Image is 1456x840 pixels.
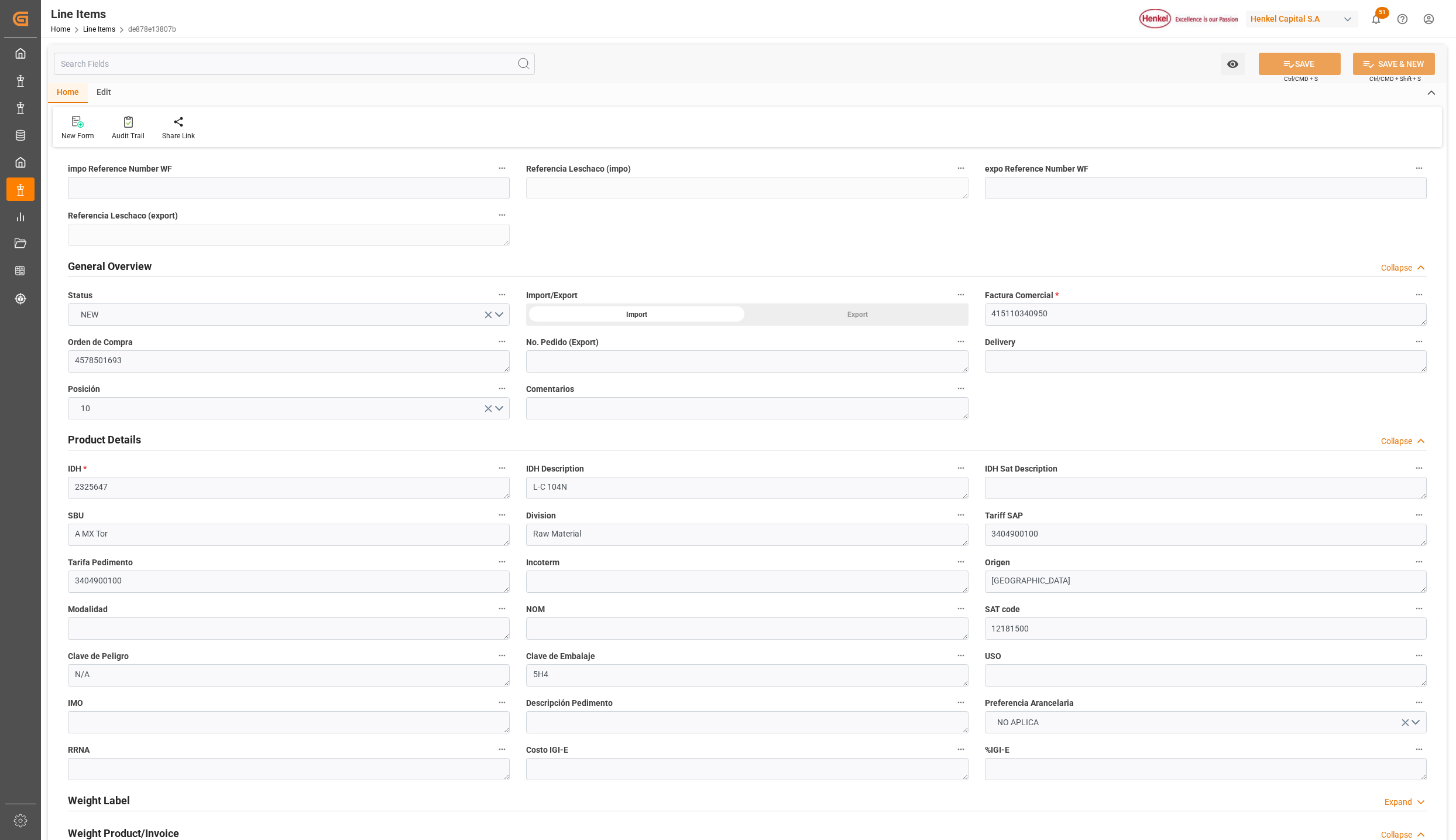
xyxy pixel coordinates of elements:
button: Clave de Embalaje [953,648,969,663]
textarea: Raw Material [526,524,968,546]
button: Costo IGI-E [953,742,969,757]
button: RRNA [495,742,510,757]
button: SAVE & NEW [1353,53,1435,75]
button: SAVE [1259,53,1341,75]
div: Export [747,303,969,326]
span: %IGI-E [985,744,1009,756]
h2: General Overview [68,258,152,274]
a: Line Items [83,25,115,33]
div: Import [526,303,747,326]
span: expo Reference Number WF [985,163,1088,175]
textarea: N/A [68,664,510,687]
div: Line Items [51,5,176,23]
span: Referencia Leschaco (export) [68,210,178,222]
span: 10 [75,402,96,415]
button: open menu [985,711,1427,733]
button: IDH Sat Description [1412,460,1427,476]
button: Factura Comercial * [1412,287,1427,302]
div: Collapse [1381,435,1412,448]
span: impo Reference Number WF [68,163,172,175]
button: NOM [953,601,969,616]
span: NEW [75,309,104,321]
span: 51 [1375,7,1389,19]
span: Status [68,289,92,302]
button: SAT code [1412,601,1427,616]
button: No. Pedido (Export) [953,334,969,349]
span: Delivery [985,336,1015,349]
span: Referencia Leschaco (impo) [526,163,631,175]
button: show 51 new notifications [1363,6,1389,32]
span: Comentarios [526,383,574,395]
span: Clave de Peligro [68,650,129,663]
button: Referencia Leschaco (export) [495,207,510,223]
button: open menu [1221,53,1245,75]
span: No. Pedido (Export) [526,336,599,349]
textarea: 415110340950 [985,303,1427,326]
span: Incoterm [526,556,559,569]
span: Tarifa Pedimento [68,556,133,569]
button: IDH Description [953,460,969,476]
button: expo Reference Number WF [1412,161,1427,176]
span: Posición [68,383,100,395]
span: IDH Sat Description [985,463,1057,475]
span: Origen [985,556,1010,569]
div: Audit Trail [112,131,145,141]
button: Tariff SAP [1412,507,1427,523]
button: Referencia Leschaco (impo) [953,161,969,176]
span: SAT code [985,603,1020,616]
a: Home [51,25,70,33]
textarea: [GEOGRAPHIC_DATA] [985,571,1427,593]
button: open menu [68,397,510,419]
span: Import/Export [526,289,578,302]
input: Search Fields [54,53,535,75]
button: Import/Export [953,287,969,302]
span: Modalidad [68,603,108,616]
div: Home [48,83,88,103]
button: open menu [68,303,510,326]
span: Preferencia Arancelaria [985,697,1074,709]
button: impo Reference Number WF [495,161,510,176]
h2: Weight Label [68,793,130,808]
span: Division [526,510,556,522]
button: Descripción Pedimento [953,695,969,710]
button: Help Center [1389,6,1416,32]
span: IDH Description [526,463,584,475]
button: Preferencia Arancelaria [1412,695,1427,710]
span: IMO [68,697,83,709]
div: New Form [61,131,94,141]
img: Henkel%20logo.jpg_1689854090.jpg [1139,9,1238,29]
button: USO [1412,648,1427,663]
button: Tarifa Pedimento [495,554,510,569]
button: Status [495,287,510,302]
div: Expand [1385,796,1412,808]
span: Ctrl/CMD + S [1284,74,1318,83]
h2: Product Details [68,432,141,448]
span: RRNA [68,744,90,756]
textarea: 4578501693 [68,350,510,373]
span: Descripción Pedimento [526,697,613,709]
div: Edit [88,83,120,103]
textarea: A MX Tor [68,524,510,546]
span: NOM [526,603,545,616]
textarea: 2325647 [68,477,510,499]
button: Comentarios [953,381,969,396]
span: SBU [68,510,84,522]
textarea: 3404900100 [985,524,1427,546]
button: Division [953,507,969,523]
span: Factura Comercial [985,289,1059,302]
button: Modalidad [495,601,510,616]
textarea: 5H4 [526,664,968,687]
div: Share Link [162,131,195,141]
button: Delivery [1412,334,1427,349]
div: Collapse [1381,262,1412,274]
textarea: 3404900100 [68,571,510,593]
button: SBU [495,507,510,523]
button: IDH * [495,460,510,476]
span: Orden de Compra [68,336,133,349]
textarea: L-C 104N [526,477,968,499]
span: Tariff SAP [985,510,1023,522]
button: %IGI-E [1412,742,1427,757]
button: Clave de Peligro [495,648,510,663]
span: Ctrl/CMD + Shift + S [1369,74,1421,83]
button: Origen [1412,554,1427,569]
